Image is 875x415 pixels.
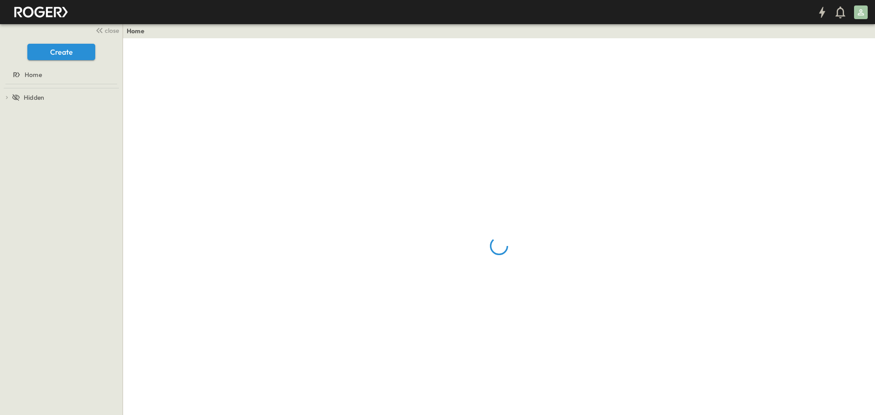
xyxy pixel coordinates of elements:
[24,93,44,102] span: Hidden
[105,26,119,35] span: close
[92,24,121,36] button: close
[27,44,95,60] button: Create
[25,70,42,79] span: Home
[127,26,144,36] a: Home
[127,26,150,36] nav: breadcrumbs
[2,68,119,81] a: Home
